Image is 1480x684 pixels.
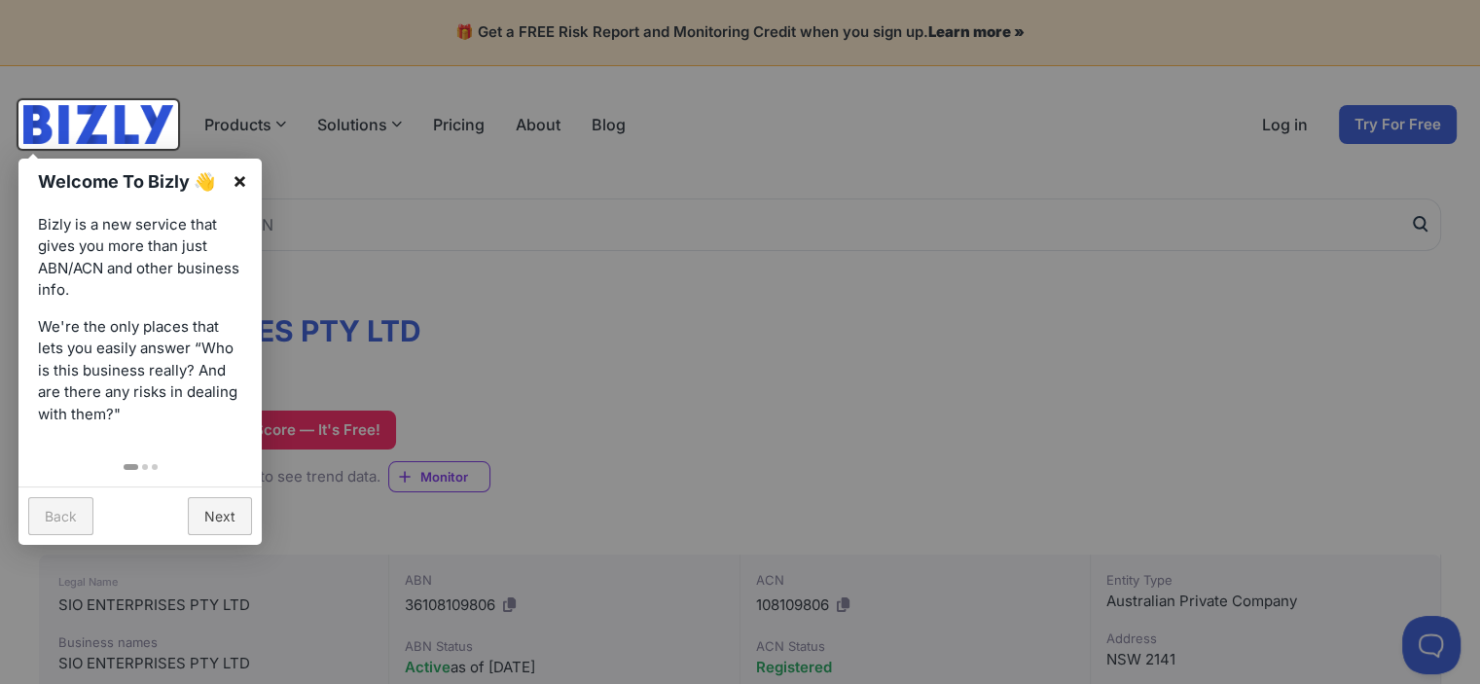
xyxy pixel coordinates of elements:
[188,497,252,535] a: Next
[28,497,93,535] a: Back
[218,159,262,202] a: ×
[38,214,242,302] p: Bizly is a new service that gives you more than just ABN/ACN and other business info.
[38,168,222,195] h1: Welcome To Bizly 👋
[38,316,242,426] p: We're the only places that lets you easily answer “Who is this business really? And are there any...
